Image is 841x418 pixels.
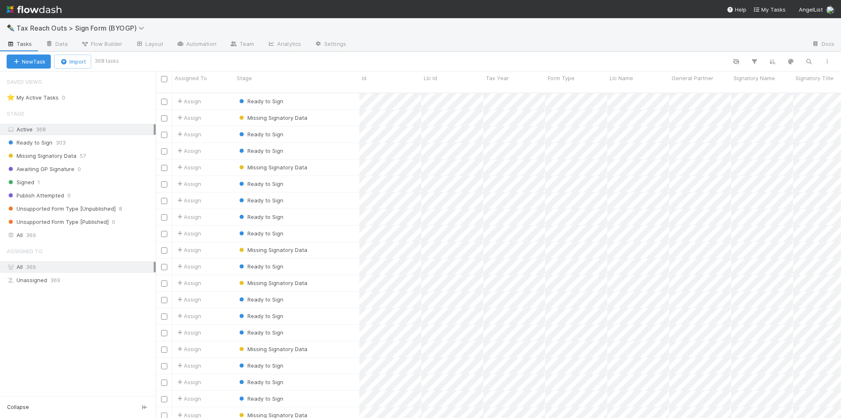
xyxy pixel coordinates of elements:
[176,114,201,122] div: Assign
[176,180,201,188] div: Assign
[7,177,34,188] span: Signed
[176,163,201,171] div: Assign
[238,147,283,154] span: Ready to Sign
[161,214,167,221] input: Toggle Row Selected
[238,131,283,138] span: Ready to Sign
[672,74,713,82] span: General Partner
[238,97,283,105] div: Ready to Sign
[161,247,167,254] input: Toggle Row Selected
[7,74,42,90] span: Saved Views
[237,74,252,82] span: Stage
[176,312,201,320] span: Assign
[753,6,786,13] span: My Tasks
[238,147,283,155] div: Ready to Sign
[7,40,32,48] span: Tasks
[7,105,24,122] span: Stage
[161,313,167,320] input: Toggle Row Selected
[161,396,167,402] input: Toggle Row Selected
[238,345,307,353] div: Missing Signatory Data
[238,361,283,370] div: Ready to Sign
[161,280,167,287] input: Toggle Row Selected
[26,230,36,240] span: 369
[17,24,148,32] span: Tax Reach Outs > Sign Form (BYOGP)
[176,328,201,337] div: Assign
[176,279,201,287] div: Assign
[175,74,207,82] span: Assigned To
[238,164,307,171] span: Missing Signatory Data
[7,230,154,240] div: All
[54,55,91,69] button: Import
[238,114,307,121] span: Missing Signatory Data
[610,74,633,82] span: Llc Name
[7,55,51,69] button: NewTask
[80,151,86,161] span: 57
[161,148,167,154] input: Toggle Row Selected
[238,394,283,403] div: Ready to Sign
[176,295,201,304] span: Assign
[176,130,201,138] span: Assign
[161,132,167,138] input: Toggle Row Selected
[362,74,366,82] span: Id
[176,394,201,403] div: Assign
[161,264,167,270] input: Toggle Row Selected
[727,5,746,14] div: Help
[7,138,52,148] span: Ready to Sign
[7,151,76,161] span: Missing Signatory Data
[176,97,201,105] span: Assign
[238,163,307,171] div: Missing Signatory Data
[161,165,167,171] input: Toggle Row Selected
[176,213,201,221] div: Assign
[548,74,575,82] span: Form Type
[223,38,261,51] a: Team
[238,346,307,352] span: Missing Signatory Data
[238,229,283,237] div: Ready to Sign
[238,395,283,402] span: Ready to Sign
[7,2,62,17] img: logo-inverted-e16ddd16eac7371096b0.svg
[7,204,116,214] span: Unsupported Form Type [Unpublished]
[161,76,167,82] input: Toggle All Rows Selected
[238,329,283,336] span: Ready to Sign
[238,197,283,204] span: Ready to Sign
[170,38,223,51] a: Automation
[238,379,283,385] span: Ready to Sign
[734,74,775,82] span: Signatory Name
[238,213,283,221] div: Ready to Sign
[238,262,283,271] div: Ready to Sign
[176,361,201,370] span: Assign
[238,378,283,386] div: Ready to Sign
[176,262,201,271] div: Assign
[176,246,201,254] span: Assign
[238,295,283,304] div: Ready to Sign
[238,313,283,319] span: Ready to Sign
[424,74,437,82] span: Llc Id
[261,38,308,51] a: Analytics
[238,98,283,104] span: Ready to Sign
[238,312,283,320] div: Ready to Sign
[26,264,36,270] span: 369
[176,147,201,155] span: Assign
[7,262,154,272] div: All
[161,181,167,188] input: Toggle Row Selected
[161,115,167,121] input: Toggle Row Selected
[486,74,509,82] span: Tax Year
[36,126,46,133] span: 368
[826,6,834,14] img: avatar_45ea4894-10ca-450f-982d-dabe3bd75b0b.png
[176,345,201,353] span: Assign
[67,190,71,201] span: 0
[7,94,15,101] span: ⭐
[161,198,167,204] input: Toggle Row Selected
[799,6,823,13] span: AngelList
[238,130,283,138] div: Ready to Sign
[81,40,122,48] span: Flow Builder
[161,363,167,369] input: Toggle Row Selected
[56,138,66,148] span: 303
[176,196,201,204] div: Assign
[62,93,74,103] span: 0
[238,180,283,188] div: Ready to Sign
[176,378,201,386] span: Assign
